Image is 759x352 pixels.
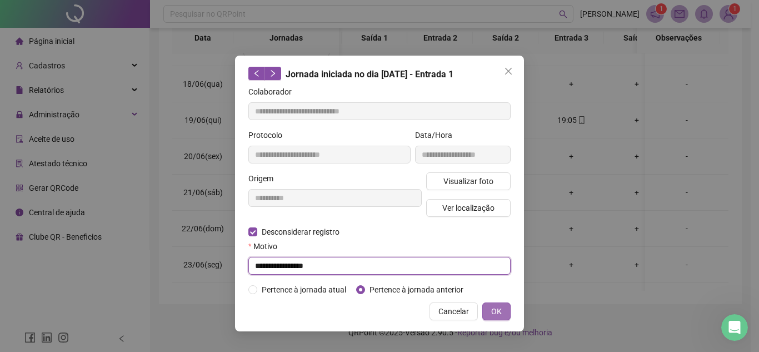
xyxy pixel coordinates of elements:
[482,303,511,320] button: OK
[415,129,460,141] label: Data/Hora
[442,202,495,214] span: Ver localização
[253,70,261,77] span: left
[504,67,513,76] span: close
[721,314,748,341] iframe: Intercom live chat
[248,129,289,141] label: Protocolo
[443,175,493,187] span: Visualizar foto
[248,240,284,252] label: Motivo
[491,305,502,318] span: OK
[430,303,478,320] button: Cancelar
[264,67,281,80] button: right
[248,67,511,81] div: Jornada iniciada no dia [DATE] - Entrada 1
[248,67,265,80] button: left
[426,199,511,217] button: Ver localização
[500,62,517,80] button: Close
[269,70,277,77] span: right
[426,172,511,190] button: Visualizar foto
[257,284,351,296] span: Pertence à jornada atual
[365,284,468,296] span: Pertence à jornada anterior
[248,172,281,185] label: Origem
[257,226,344,238] span: Desconsiderar registro
[438,305,469,318] span: Cancelar
[248,86,299,98] label: Colaborador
